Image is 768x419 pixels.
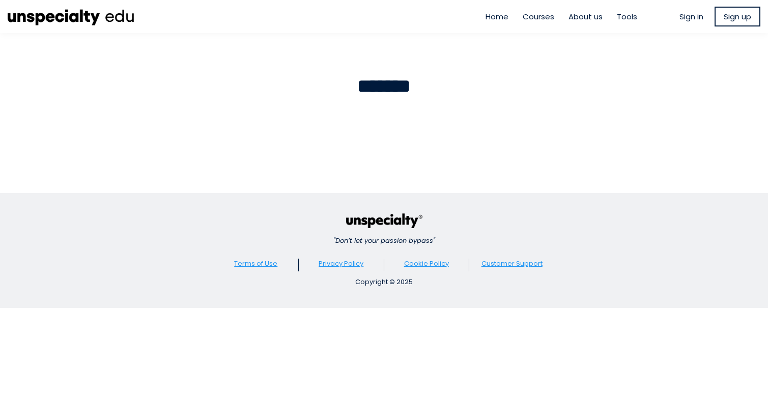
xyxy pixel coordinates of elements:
a: Courses [523,11,554,22]
a: Privacy Policy [319,259,363,268]
a: Cookie Policy [404,259,449,268]
a: About us [568,11,603,22]
a: Terms of Use [234,259,277,268]
img: c440faa6a294d3144723c0771045cab8.png [346,213,422,228]
a: Sign up [715,7,760,26]
a: Tools [617,11,637,22]
img: ec8cb47d53a36d742fcbd71bcb90b6e6.png [8,5,135,28]
a: Customer Support [481,259,543,268]
a: Sign in [679,11,703,22]
div: Copyright © 2025 [214,277,555,287]
em: "Don’t let your passion bypass" [333,236,435,245]
span: Sign up [724,11,751,22]
a: Home [486,11,508,22]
